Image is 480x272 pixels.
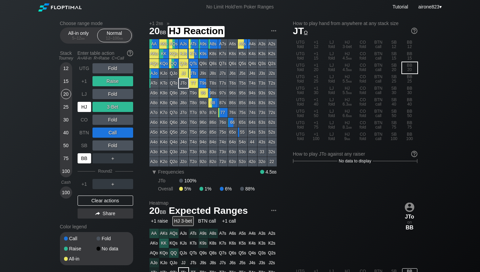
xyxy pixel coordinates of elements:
[387,39,402,50] div: SB 12
[340,120,355,131] div: HJ 8.1
[257,88,267,98] div: 93s
[38,3,82,12] img: Floptimal logo
[189,59,198,68] div: QTs
[238,98,247,108] div: 85s
[92,76,133,86] div: Raise
[169,108,179,117] div: Q7o
[92,89,133,99] div: Fold
[324,62,339,73] div: LJ fold
[64,256,97,261] div: All-in
[418,4,439,9] span: airone823
[159,128,169,137] div: K5o
[61,115,71,125] div: 30
[355,39,371,50] div: CO fold
[208,39,218,49] div: A8s
[208,108,218,117] div: 87o
[189,108,198,117] div: T7o
[208,147,218,157] div: 83o
[402,74,417,85] div: BB 25
[149,98,159,108] div: A8o
[402,62,417,73] div: BB 20
[92,102,133,112] div: 3-Bet
[179,108,188,117] div: J7o
[309,131,324,142] div: +1 100
[267,147,277,157] div: 32s
[208,78,218,88] div: T8s
[387,62,402,73] div: SB 20
[149,78,159,88] div: ATo
[248,128,257,137] div: 54s
[293,131,308,142] div: UTG fold
[169,147,179,157] div: Q3o
[238,78,247,88] div: T5s
[196,4,284,11] div: No Limit Hold’em Poker Ranges
[208,118,218,127] div: 86o
[64,236,97,241] div: Call
[371,131,386,142] div: BTN call
[78,76,91,86] div: +1
[248,78,257,88] div: T4s
[309,39,324,50] div: +1 12
[238,147,247,157] div: 53o
[179,59,188,68] div: QJs
[60,21,133,26] h2: Choose range mode
[355,120,371,131] div: CO fold
[228,59,237,68] div: Q6s
[324,85,339,96] div: LJ fold
[267,88,277,98] div: 92s
[149,49,159,59] div: AKo
[208,98,218,108] div: 88
[159,98,169,108] div: K8o
[340,108,355,119] div: HJ 6.6
[199,88,208,98] div: 99
[149,59,159,68] div: AQo
[169,59,179,68] div: QQ
[169,78,179,88] div: QTo
[248,59,257,68] div: Q4s
[355,51,371,62] div: CO fold
[218,49,228,59] div: K7s
[257,137,267,147] div: 43s
[248,137,257,147] div: 44
[228,88,237,98] div: 96s
[149,147,159,157] div: A3o
[218,39,228,49] div: A7s
[257,108,267,117] div: 73s
[293,120,308,131] div: UTG fold
[78,140,91,151] div: SB
[257,39,267,49] div: A3s
[78,102,91,112] div: HJ
[405,202,414,212] img: icon-avatar.b40e07d9.svg
[64,246,97,251] div: Raise
[270,207,277,214] img: ellipsis.fd386fe8.svg
[411,27,418,35] img: help.32db89a4.svg
[189,69,198,78] div: JTs
[61,187,71,198] div: 100
[208,137,218,147] div: 84o
[78,48,133,63] div: Enter table action
[92,128,133,138] div: Call
[387,85,402,96] div: SB 30
[169,137,179,147] div: Q4o
[126,49,134,57] img: help.32db89a4.svg
[148,20,164,26] span: +1 2
[340,62,355,73] div: HJ 4.5
[218,137,228,147] div: 74o
[267,69,277,78] div: J2s
[257,78,267,88] div: T3s
[149,118,159,127] div: A6o
[347,136,350,141] span: bb
[148,26,167,37] span: 20
[257,59,267,68] div: Q3s
[179,137,188,147] div: J4o
[78,128,91,138] div: BTN
[97,236,129,241] div: Fold
[199,147,208,157] div: 93o
[57,48,75,63] div: Stack
[248,98,257,108] div: 84s
[179,118,188,127] div: J6o
[169,88,179,98] div: Q9o
[218,98,228,108] div: 87s
[159,49,169,59] div: KK
[371,85,386,96] div: BTN call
